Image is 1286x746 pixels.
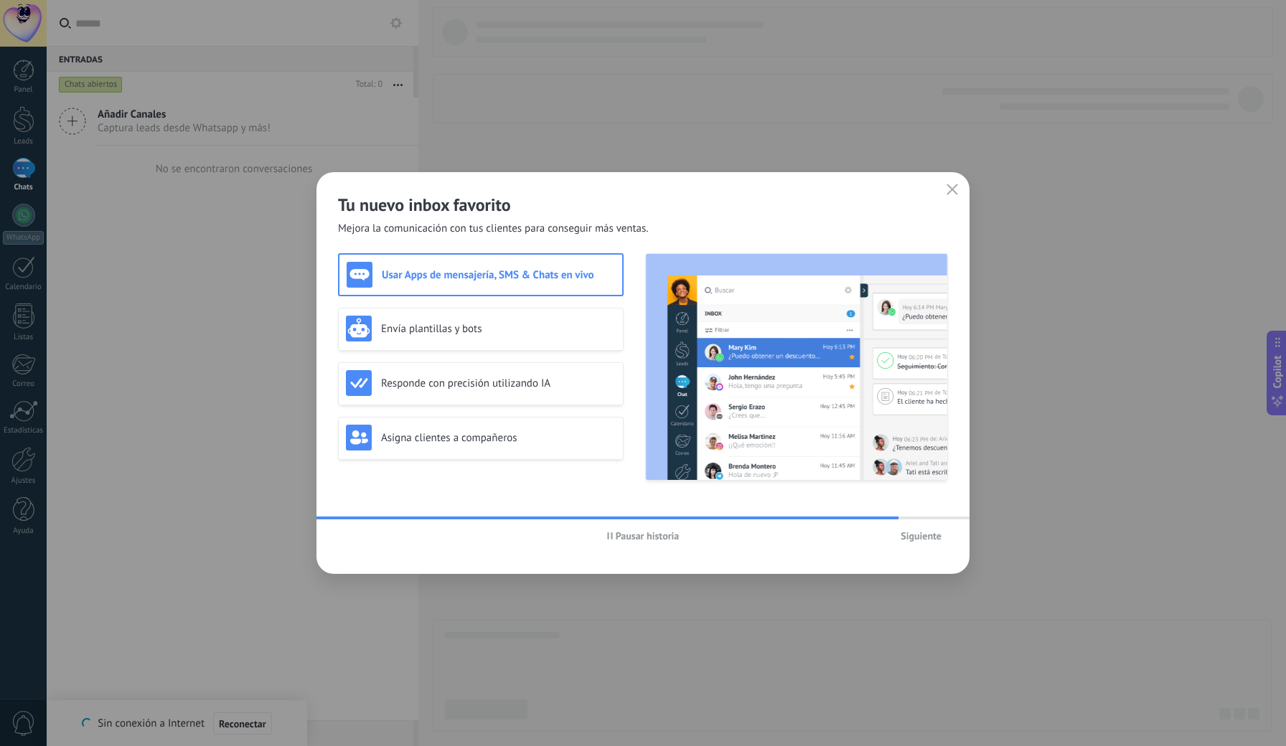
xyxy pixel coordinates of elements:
[381,431,616,445] h3: Asigna clientes a compañeros
[338,222,649,236] span: Mejora la comunicación con tus clientes para conseguir más ventas.
[381,377,616,390] h3: Responde con precisión utilizando IA
[381,322,616,336] h3: Envía plantillas y bots
[894,525,948,547] button: Siguiente
[601,525,686,547] button: Pausar historia
[616,531,680,541] span: Pausar historia
[901,531,942,541] span: Siguiente
[338,194,948,216] h2: Tu nuevo inbox favorito
[382,268,615,282] h3: Usar Apps de mensajería, SMS & Chats en vivo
